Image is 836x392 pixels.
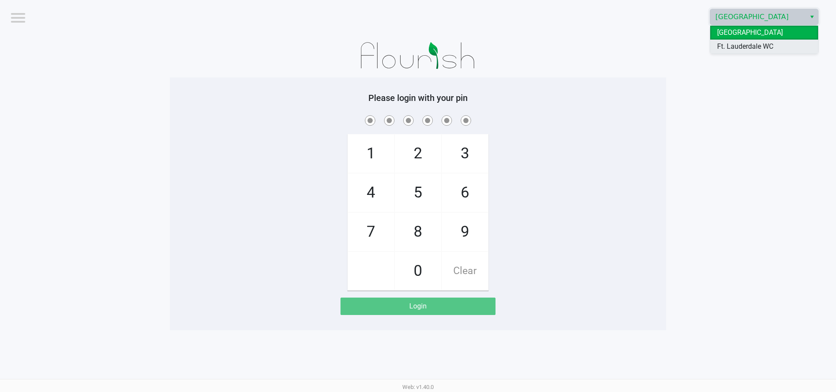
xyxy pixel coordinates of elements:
[176,93,660,103] h5: Please login with your pin
[395,252,441,290] span: 0
[442,213,488,251] span: 9
[402,384,434,390] span: Web: v1.40.0
[395,174,441,212] span: 5
[442,252,488,290] span: Clear
[715,12,800,22] span: [GEOGRAPHIC_DATA]
[395,134,441,173] span: 2
[442,134,488,173] span: 3
[806,9,818,25] button: Select
[442,174,488,212] span: 6
[348,174,394,212] span: 4
[717,27,783,38] span: [GEOGRAPHIC_DATA]
[348,134,394,173] span: 1
[395,213,441,251] span: 8
[348,213,394,251] span: 7
[717,41,773,52] span: Ft. Lauderdale WC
